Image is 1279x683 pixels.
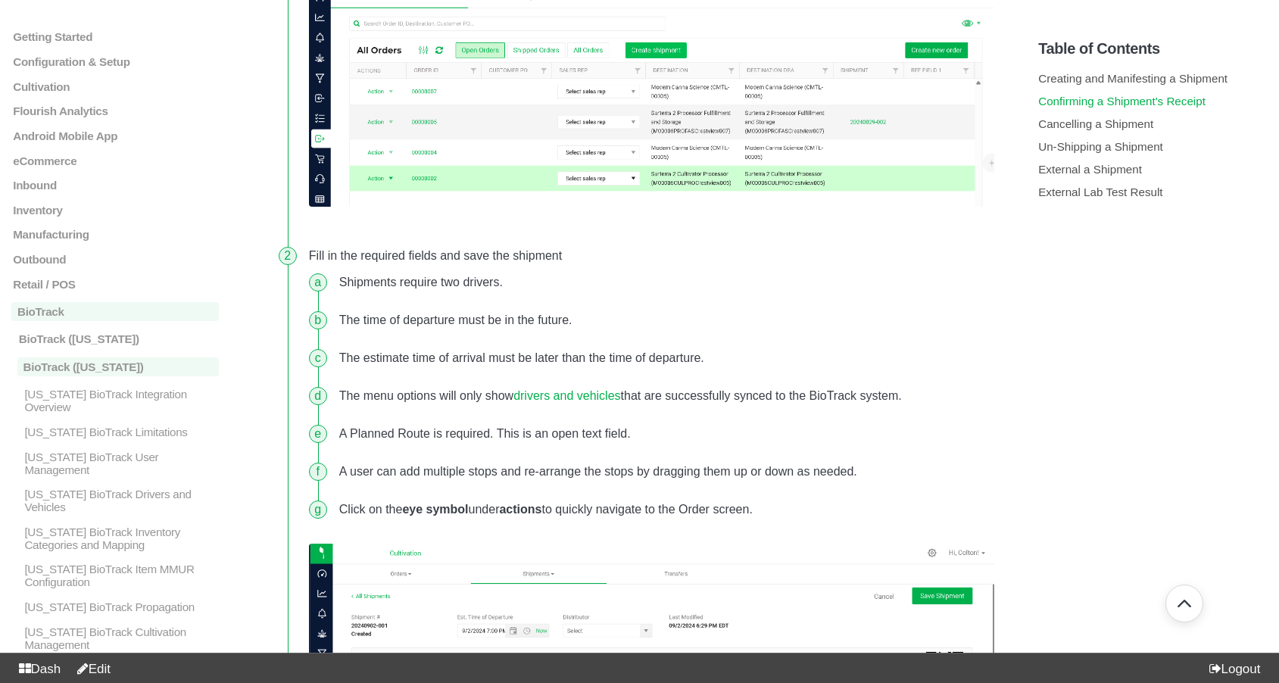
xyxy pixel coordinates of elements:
[23,526,219,551] p: [US_STATE] BioTrack Inventory Categories and Mapping
[70,662,111,676] a: Edit
[11,357,219,376] a: BioTrack ([US_STATE])
[11,80,219,92] a: Cultivation
[1038,163,1142,176] a: External a Shipment
[11,30,219,43] a: Getting Started
[23,450,219,476] p: [US_STATE] BioTrack User Management
[23,563,219,588] p: [US_STATE] BioTrack Item MMUR Configuration
[1038,40,1268,58] h5: Table of Contents
[11,302,219,321] a: BioTrack
[11,332,219,345] a: BioTrack ([US_STATE])
[11,179,219,192] a: Inbound
[17,332,219,345] p: BioTrack ([US_STATE])
[11,204,219,217] a: Inventory
[11,563,219,588] a: [US_STATE] BioTrack Item MMUR Configuration
[11,388,219,413] a: [US_STATE] BioTrack Integration Overview
[23,488,219,513] p: [US_STATE] BioTrack Drivers and Vehicles
[11,228,219,241] a: Manufacturing
[11,129,219,142] a: Android Mobile App
[11,600,219,613] a: [US_STATE] BioTrack Propagation
[1038,186,1162,198] a: External Lab Test Result
[1038,95,1206,108] a: Confirming a Shipment's Receipt
[333,491,994,529] li: Click on the under to quickly navigate to the Order screen.
[11,55,219,68] a: Configuration & Setup
[1038,15,1268,660] section: Table of Contents
[12,662,61,676] a: Dash
[11,426,219,438] a: [US_STATE] BioTrack Limitations
[333,415,994,453] li: A Planned Route is required. This is an open text field.
[17,357,219,376] p: BioTrack ([US_STATE])
[499,503,541,516] strong: actions
[333,264,994,301] li: Shipments require two drivers.
[402,503,468,516] strong: eye symbol
[513,389,620,402] a: drivers and vehicles
[23,426,219,438] p: [US_STATE] BioTrack Limitations
[1165,585,1203,622] button: Go back to top of document
[1038,140,1163,153] a: Un-Shipping a Shipment
[11,625,219,650] a: [US_STATE] BioTrack Cultivation Management
[1038,72,1228,85] a: Creating and Manifesting a Shipment
[333,301,994,339] li: The time of departure must be in the future.
[11,104,219,117] a: Flourish Analytics
[23,388,219,413] p: [US_STATE] BioTrack Integration Overview
[11,154,219,167] a: eCommerce
[1038,117,1153,130] a: Cancelling a Shipment
[333,339,994,377] li: The estimate time of arrival must be later than the time of departure.
[333,453,994,491] li: A user can add multiple stops and re-arrange the stops by dragging them up or down as needed.
[11,526,219,551] a: [US_STATE] BioTrack Inventory Categories and Mapping
[23,625,219,650] p: [US_STATE] BioTrack Cultivation Management
[11,253,219,266] a: Outbound
[11,450,219,476] a: [US_STATE] BioTrack User Management
[23,600,219,613] p: [US_STATE] BioTrack Propagation
[11,277,219,290] a: Retail / POS
[11,488,219,513] a: [US_STATE] BioTrack Drivers and Vehicles
[333,377,994,415] li: The menu options will only show that are successfully synced to the BioTrack system.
